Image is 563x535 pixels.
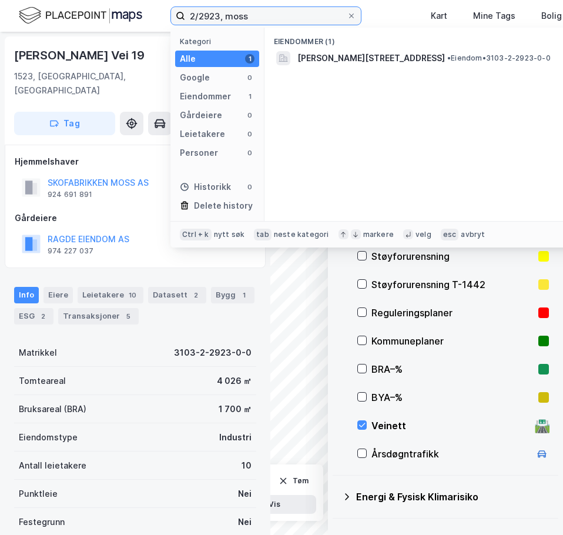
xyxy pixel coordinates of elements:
[14,308,53,325] div: ESG
[180,180,231,194] div: Historikk
[180,229,212,240] div: Ctrl + k
[245,54,254,63] div: 1
[180,127,225,141] div: Leietakere
[14,46,147,65] div: [PERSON_NAME] Vei 19
[371,334,534,348] div: Kommuneplaner
[363,230,394,239] div: markere
[245,73,254,82] div: 0
[473,9,515,23] div: Mine Tags
[180,52,196,66] div: Alle
[245,129,254,139] div: 0
[534,418,550,433] div: 🛣️
[447,53,451,62] span: •
[504,479,563,535] div: Kontrollprogram for chat
[185,7,347,25] input: Søk på adresse, matrikkel, gårdeiere, leietakere eller personer
[371,362,534,376] div: BRA–%
[148,287,206,303] div: Datasett
[19,346,57,360] div: Matrikkel
[58,308,139,325] div: Transaksjoner
[371,249,534,263] div: Støyforurensning
[245,111,254,120] div: 0
[122,310,134,322] div: 5
[371,390,534,404] div: BYA–%
[14,287,39,303] div: Info
[15,211,256,225] div: Gårdeiere
[78,287,143,303] div: Leietakere
[415,230,431,239] div: velg
[180,146,218,160] div: Personer
[15,155,256,169] div: Hjemmelshaver
[37,310,49,322] div: 2
[174,346,252,360] div: 3103-2-2923-0-0
[14,69,203,98] div: 1523, [GEOGRAPHIC_DATA], [GEOGRAPHIC_DATA]
[271,472,316,490] button: Tøm
[297,51,445,65] span: [PERSON_NAME][STREET_ADDRESS]
[19,5,142,26] img: logo.f888ab2527a4732fd821a326f86c7f29.svg
[180,89,231,103] div: Eiendommer
[19,374,66,388] div: Tomteareal
[180,37,259,46] div: Kategori
[180,108,222,122] div: Gårdeiere
[126,289,139,301] div: 10
[541,9,562,23] div: Bolig
[219,430,252,444] div: Industri
[19,487,58,501] div: Punktleie
[190,289,202,301] div: 2
[447,53,551,63] span: Eiendom • 3103-2-2923-0-0
[245,182,254,192] div: 0
[194,199,253,213] div: Delete history
[371,306,534,320] div: Reguleringsplaner
[274,230,329,239] div: neste kategori
[19,430,78,444] div: Eiendomstype
[238,515,252,529] div: Nei
[254,229,272,240] div: tab
[43,287,73,303] div: Eiere
[371,277,534,292] div: Støyforurensning T-1442
[431,9,447,23] div: Kart
[245,148,254,158] div: 0
[461,230,485,239] div: avbryt
[48,246,93,256] div: 974 227 037
[245,92,254,101] div: 1
[242,459,252,473] div: 10
[19,515,65,529] div: Festegrunn
[238,487,252,501] div: Nei
[180,71,210,85] div: Google
[217,374,252,388] div: 4 026 ㎡
[19,459,86,473] div: Antall leietakere
[219,402,252,416] div: 1 700 ㎡
[504,479,563,535] iframe: Chat Widget
[48,190,92,199] div: 924 691 891
[211,287,254,303] div: Bygg
[14,112,115,135] button: Tag
[441,229,459,240] div: esc
[238,289,250,301] div: 1
[371,447,530,461] div: Årsdøgntrafikk
[214,230,245,239] div: nytt søk
[371,419,530,433] div: Veinett
[356,490,549,504] div: Energi & Fysisk Klimarisiko
[19,402,86,416] div: Bruksareal (BRA)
